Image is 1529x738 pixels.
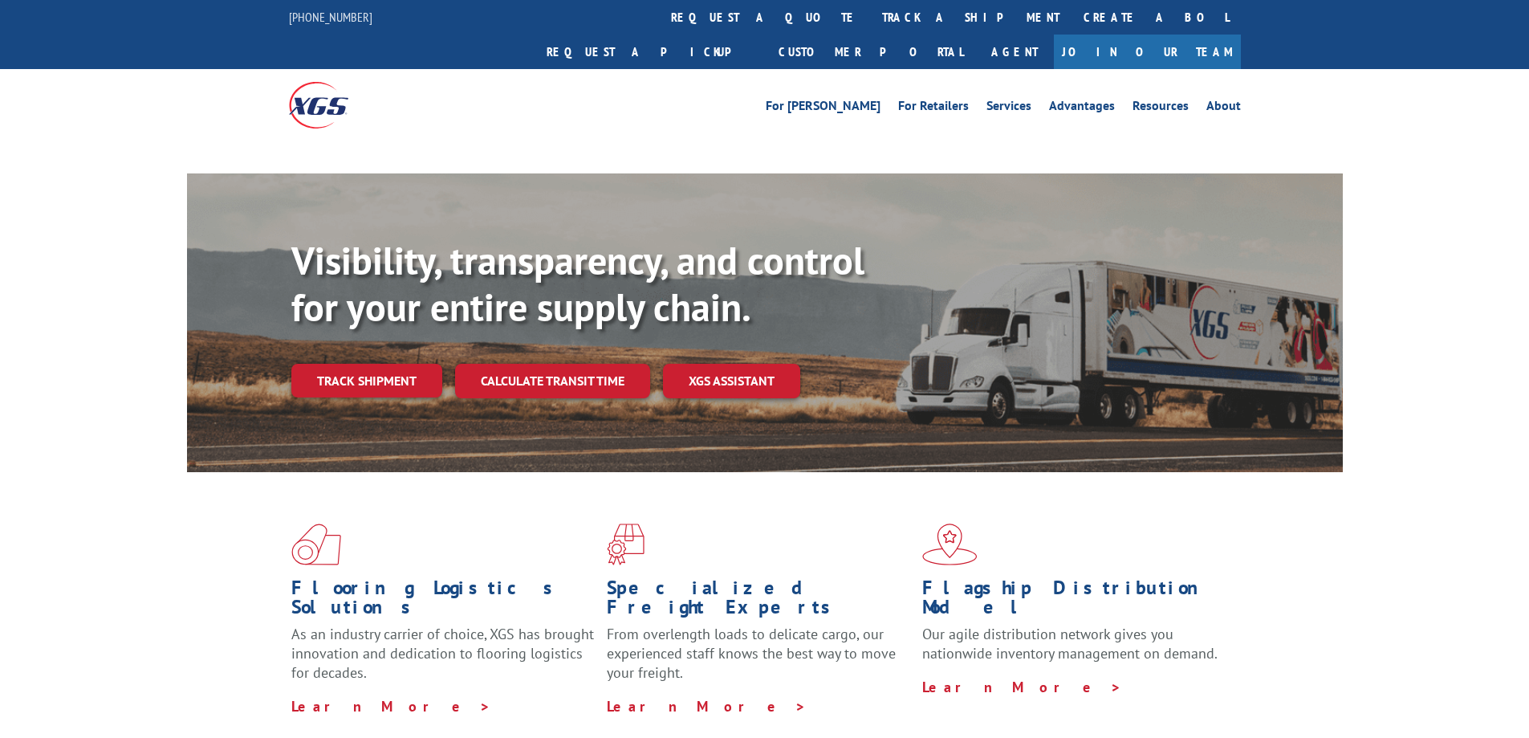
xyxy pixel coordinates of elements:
[766,100,880,117] a: For [PERSON_NAME]
[289,9,372,25] a: [PHONE_NUMBER]
[922,578,1226,625] h1: Flagship Distribution Model
[291,578,595,625] h1: Flooring Logistics Solutions
[607,625,910,696] p: From overlength loads to delicate cargo, our experienced staff knows the best way to move your fr...
[1054,35,1241,69] a: Join Our Team
[291,524,341,565] img: xgs-icon-total-supply-chain-intelligence-red
[922,625,1218,663] span: Our agile distribution network gives you nationwide inventory management on demand.
[1049,100,1115,117] a: Advantages
[535,35,767,69] a: Request a pickup
[291,235,864,332] b: Visibility, transparency, and control for your entire supply chain.
[898,100,969,117] a: For Retailers
[1133,100,1189,117] a: Resources
[975,35,1054,69] a: Agent
[291,625,594,682] span: As an industry carrier of choice, XGS has brought innovation and dedication to flooring logistics...
[291,697,491,716] a: Learn More >
[607,524,645,565] img: xgs-icon-focused-on-flooring-red
[1206,100,1241,117] a: About
[922,524,978,565] img: xgs-icon-flagship-distribution-model-red
[922,678,1122,696] a: Learn More >
[767,35,975,69] a: Customer Portal
[291,364,442,398] a: Track shipment
[663,364,800,398] a: XGS ASSISTANT
[986,100,1031,117] a: Services
[607,578,910,625] h1: Specialized Freight Experts
[455,364,650,398] a: Calculate transit time
[607,697,807,716] a: Learn More >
